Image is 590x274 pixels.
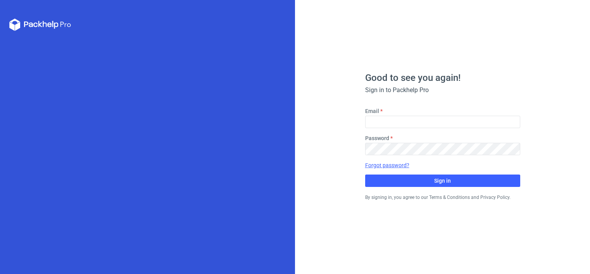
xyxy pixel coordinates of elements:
[434,178,451,183] span: Sign in
[365,107,379,115] label: Email
[365,86,520,95] div: Sign in to Packhelp Pro
[365,134,389,142] label: Password
[9,19,71,31] svg: Packhelp Pro
[365,195,511,200] small: By signing in, you agree to our Terms & Conditions and Privacy Policy.
[365,161,409,169] a: Forgot password?
[365,175,520,187] button: Sign in
[365,73,520,82] h1: Good to see you again!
